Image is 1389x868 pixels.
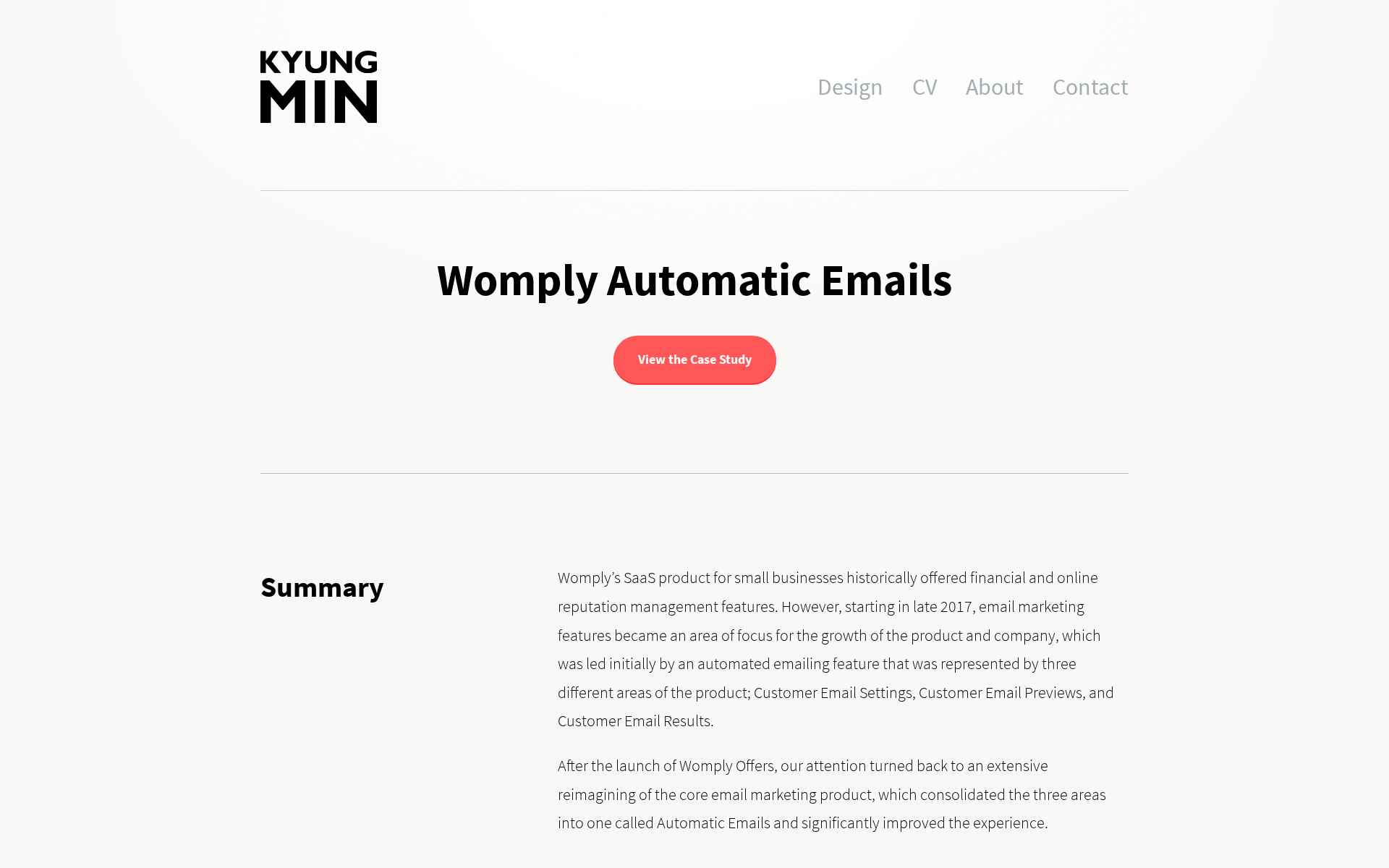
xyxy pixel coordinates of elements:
a: Design [817,51,883,123]
a: About [966,51,1024,123]
h1: Womply Automatic Emails [260,249,1129,312]
a: View the Case Study [613,336,776,383]
a: CV [912,51,937,123]
p: Womply’s SaaS product for small businesses historically offered financial and online reputation m... [558,563,1129,736]
p: After the launch of Womply Offers, our attention turned back to an extensive reimagining of the c... [558,752,1129,838]
img: Kyung Min [260,51,377,123]
a: Contact [1053,51,1129,123]
h2: Summary [260,563,533,610]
